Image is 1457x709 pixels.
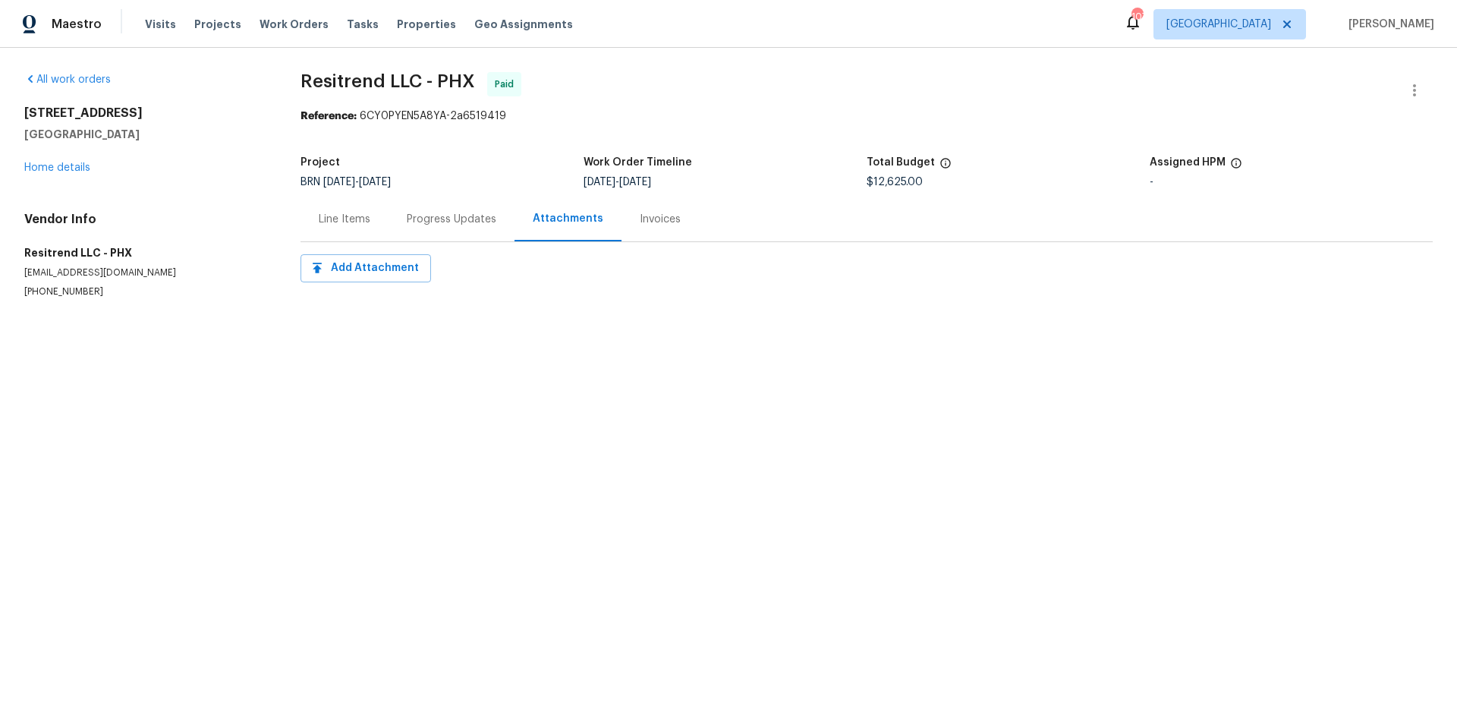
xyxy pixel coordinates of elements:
[52,17,102,32] span: Maestro
[867,177,923,187] span: $12,625.00
[24,127,264,142] h5: [GEOGRAPHIC_DATA]
[619,177,651,187] span: [DATE]
[301,177,391,187] span: BRN
[397,17,456,32] span: Properties
[640,212,681,227] div: Invoices
[301,157,340,168] h5: Project
[939,157,952,177] span: The total cost of line items that have been proposed by Opendoor. This sum includes line items th...
[1230,157,1242,177] span: The hpm assigned to this work order.
[313,259,419,278] span: Add Attachment
[1150,157,1226,168] h5: Assigned HPM
[1131,9,1142,24] div: 107
[194,17,241,32] span: Projects
[1342,17,1434,32] span: [PERSON_NAME]
[301,254,431,282] button: Add Attachment
[347,19,379,30] span: Tasks
[301,72,475,90] span: Resitrend LLC - PHX
[533,211,603,226] div: Attachments
[359,177,391,187] span: [DATE]
[24,74,111,85] a: All work orders
[319,212,370,227] div: Line Items
[584,177,615,187] span: [DATE]
[867,157,935,168] h5: Total Budget
[24,285,264,298] p: [PHONE_NUMBER]
[474,17,573,32] span: Geo Assignments
[301,109,1433,124] div: 6CY0PYEN5A8YA-2a6519419
[301,111,357,121] b: Reference:
[24,162,90,173] a: Home details
[24,212,264,227] h4: Vendor Info
[145,17,176,32] span: Visits
[24,245,264,260] h5: Resitrend LLC - PHX
[1150,177,1433,187] div: -
[495,77,520,92] span: Paid
[323,177,355,187] span: [DATE]
[1166,17,1271,32] span: [GEOGRAPHIC_DATA]
[24,106,264,121] h2: [STREET_ADDRESS]
[584,177,651,187] span: -
[260,17,329,32] span: Work Orders
[584,157,692,168] h5: Work Order Timeline
[323,177,391,187] span: -
[407,212,496,227] div: Progress Updates
[24,266,264,279] p: [EMAIL_ADDRESS][DOMAIN_NAME]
